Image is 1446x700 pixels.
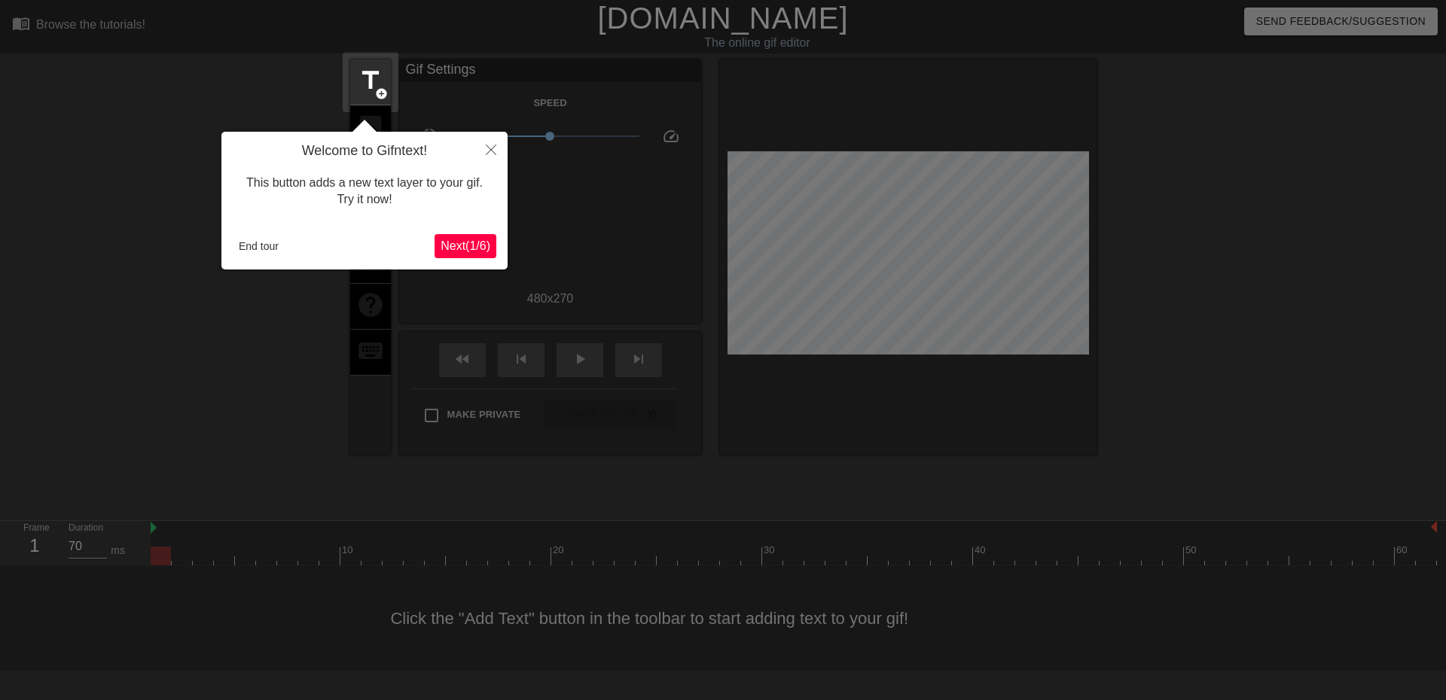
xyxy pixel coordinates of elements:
button: Close [474,132,508,166]
div: This button adds a new text layer to your gif. Try it now! [233,160,496,224]
span: Next ( 1 / 6 ) [441,239,490,252]
button: Next [435,234,496,258]
button: End tour [233,235,285,257]
h4: Welcome to Gifntext! [233,143,496,160]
